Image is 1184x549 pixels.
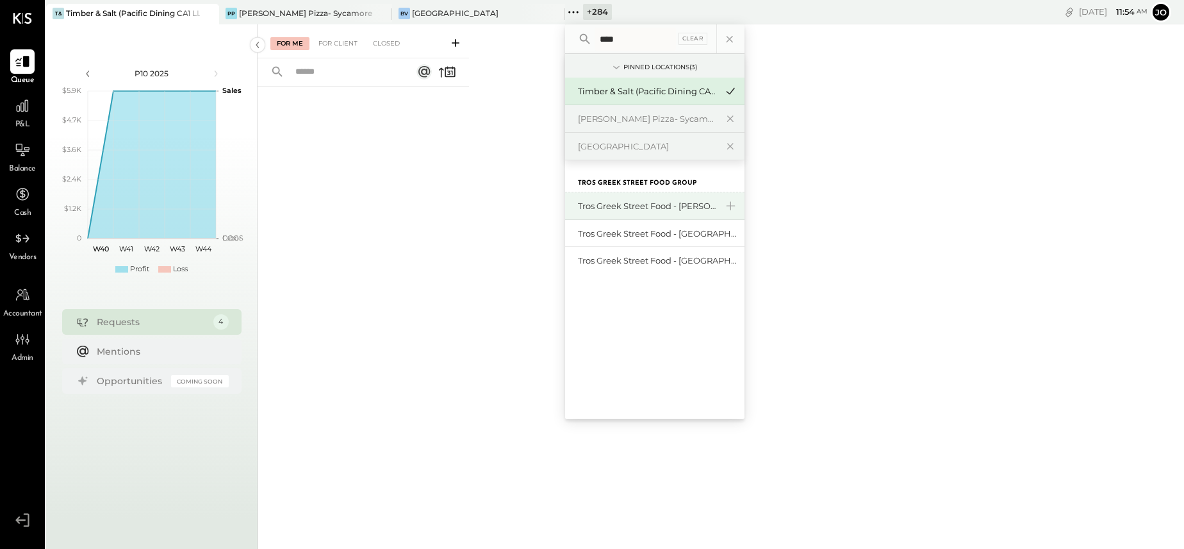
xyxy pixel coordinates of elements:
[1,94,44,131] a: P&L
[578,255,738,267] div: Tros Greek Street Food - [GEOGRAPHIC_DATA]
[170,244,185,253] text: W43
[412,8,498,19] div: [GEOGRAPHIC_DATA]
[578,140,716,153] div: [GEOGRAPHIC_DATA]
[14,208,31,219] span: Cash
[195,244,211,253] text: W44
[66,8,200,19] div: Timber & Salt (Pacific Dining CA1 LLC)
[144,244,160,253] text: W42
[578,85,716,97] div: Timber & Salt (Pacific Dining CA1 LLC)
[97,316,207,328] div: Requests
[1,182,44,219] a: Cash
[366,37,406,50] div: Closed
[12,353,33,364] span: Admin
[1,327,44,364] a: Admin
[222,233,242,242] text: Labor
[1,226,44,264] a: Vendors
[239,8,372,19] div: [PERSON_NAME] Pizza- Sycamore
[578,200,716,212] div: Tros Greek Street Food - [PERSON_NAME]
[578,228,738,240] div: Tros Greek Street Food - [GEOGRAPHIC_DATA]
[1079,6,1147,18] div: [DATE]
[1063,5,1076,19] div: copy link
[64,204,81,213] text: $1.2K
[578,113,716,125] div: [PERSON_NAME] Pizza- Sycamore
[9,164,36,175] span: Balance
[312,37,364,50] div: For Client
[270,37,309,50] div: For Me
[222,86,242,95] text: Sales
[3,308,42,320] span: Accountant
[399,8,410,19] div: BV
[578,179,696,188] label: Tros Greek Street Food Group
[130,264,149,274] div: Profit
[92,244,108,253] text: W40
[678,33,708,45] div: Clear
[77,233,81,242] text: 0
[62,174,81,183] text: $2.4K
[62,86,81,95] text: $5.9K
[9,252,37,264] span: Vendors
[171,375,229,387] div: Coming Soon
[623,63,697,72] div: Pinned Locations ( 3 )
[11,75,35,87] span: Queue
[1,283,44,320] a: Accountant
[213,314,229,330] div: 4
[62,145,81,154] text: $3.6K
[97,375,165,387] div: Opportunities
[173,264,188,274] div: Loss
[1,138,44,175] a: Balance
[1151,2,1171,22] button: Jo
[62,115,81,124] text: $4.7K
[15,119,30,131] span: P&L
[1,49,44,87] a: Queue
[97,68,206,79] div: P10 2025
[226,8,237,19] div: PP
[97,345,222,358] div: Mentions
[583,4,612,20] div: + 284
[53,8,64,19] div: T&
[119,244,133,253] text: W41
